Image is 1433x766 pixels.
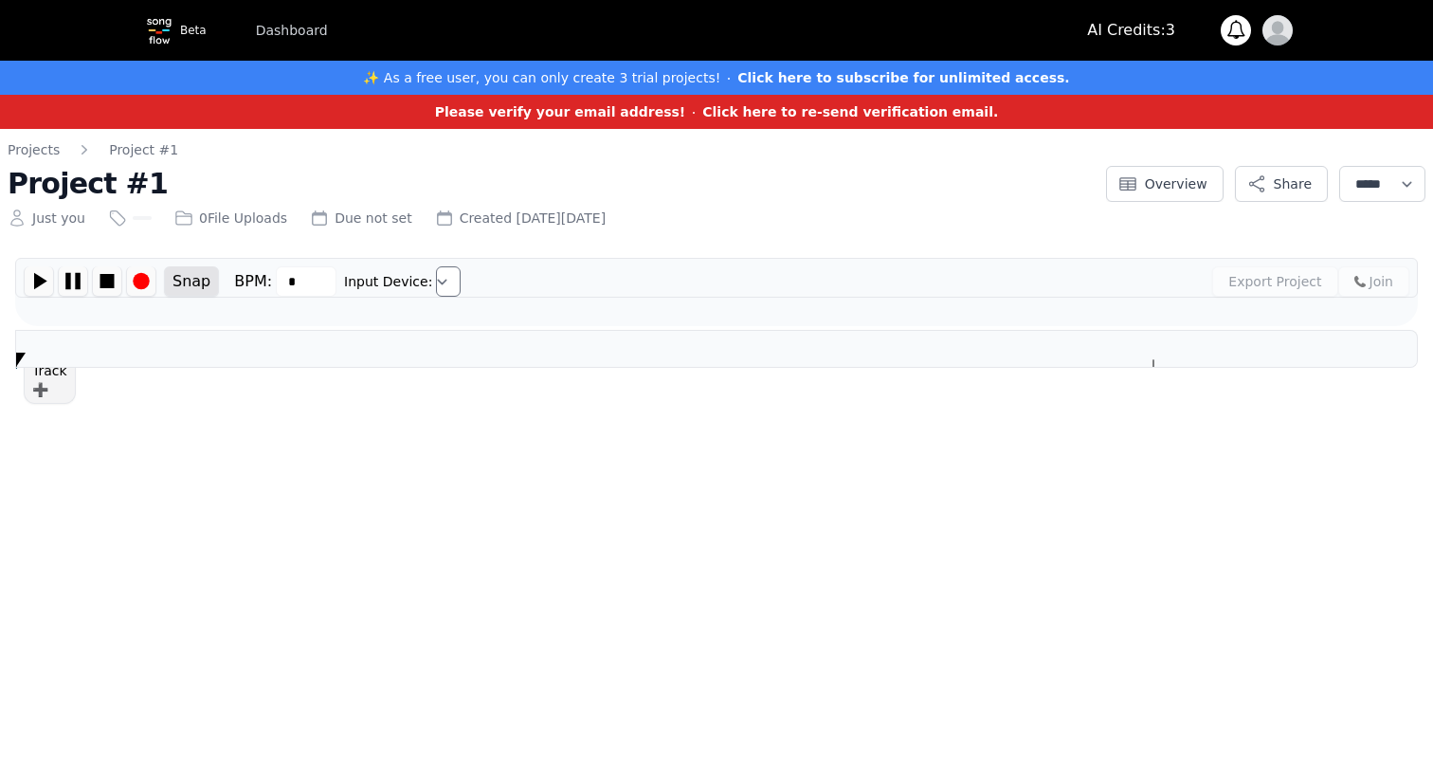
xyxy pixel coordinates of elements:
[435,104,686,119] strong: Please verify your email address!
[140,11,178,49] img: Topline
[702,104,998,119] strong: Click here to re-send verification email.
[127,266,155,296] img: record-BSW3YWYX.svg
[59,266,87,296] img: pause-7FOZAIPN.svg
[363,70,720,85] strong: ✨ As a free user, you can only create 3 trial projects!
[32,209,85,228] p: Just you
[363,66,1069,89] button: ✨ As a free user, you can only create 3 trial projects!Click here to subscribe for unlimited access.
[234,270,272,293] label: BPM:
[344,272,432,291] label: Input Device:
[1235,166,1328,202] button: Share
[25,266,53,296] img: play-HN6QGP6F.svg
[8,167,1095,201] h2: Project #1
[335,209,412,228] p: Due not set
[1106,166,1224,202] button: Overview
[8,140,60,159] a: Projects
[1338,266,1409,297] button: Join
[245,13,339,47] a: Dashboard
[93,266,121,296] img: stop-IIWY7GUR.svg
[1087,19,1175,42] p: AI Credits: 3
[737,70,1069,85] strong: Click here to subscribe for unlimited access.
[174,209,287,228] div: 0 File Uploads
[1212,266,1337,297] button: Export Project
[1106,179,1224,197] a: Overview
[109,140,178,159] a: Project #1
[8,140,1095,159] nav: Breadcrumb
[435,100,999,123] button: Please verify your email address!Click here to re-send verification email.
[24,338,76,404] div: Add Track ➕
[460,209,607,228] p: Created [DATE][DATE]
[164,266,219,297] button: Snap
[180,23,207,38] p: Beta
[1354,276,1366,287] img: phone-UTJ6M45A.svg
